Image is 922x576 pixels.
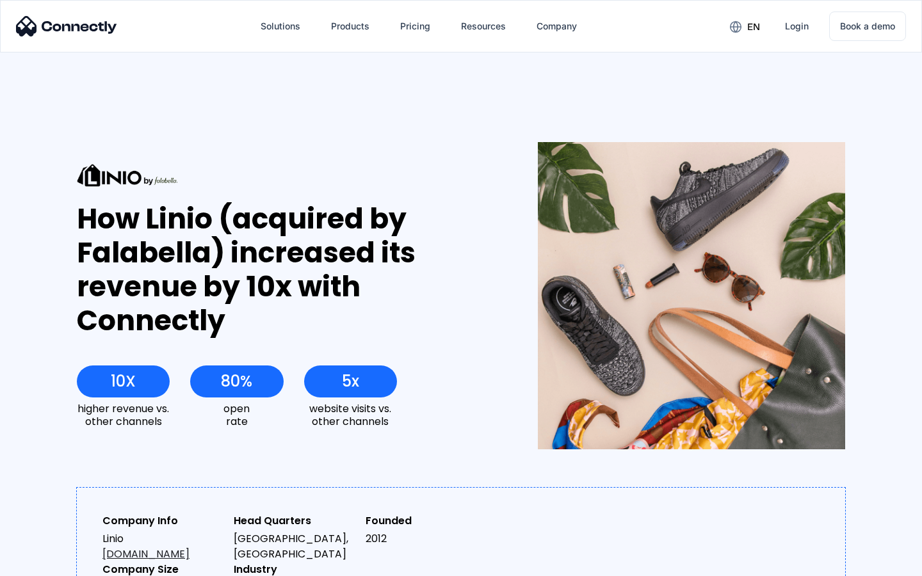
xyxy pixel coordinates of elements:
div: website visits vs. other channels [304,403,397,427]
div: How Linio (acquired by Falabella) increased its revenue by 10x with Connectly [77,202,491,337]
img: Connectly Logo [16,16,117,36]
div: Login [785,17,809,35]
div: Company Info [102,513,223,529]
div: higher revenue vs. other channels [77,403,170,427]
div: Products [331,17,369,35]
div: Solutions [261,17,300,35]
div: Head Quarters [234,513,355,529]
a: Login [775,11,819,42]
a: Book a demo [829,12,906,41]
ul: Language list [26,554,77,572]
div: Company [537,17,577,35]
aside: Language selected: English [13,554,77,572]
div: Resources [461,17,506,35]
div: [GEOGRAPHIC_DATA], [GEOGRAPHIC_DATA] [234,531,355,562]
div: open rate [190,403,283,427]
div: en [747,18,760,36]
a: Pricing [390,11,441,42]
div: 5x [342,372,359,390]
div: Linio [102,531,223,562]
div: 2012 [366,531,487,547]
div: Pricing [400,17,430,35]
a: [DOMAIN_NAME] [102,547,190,561]
div: 10X [111,372,136,390]
div: Founded [366,513,487,529]
div: 80% [221,372,252,390]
